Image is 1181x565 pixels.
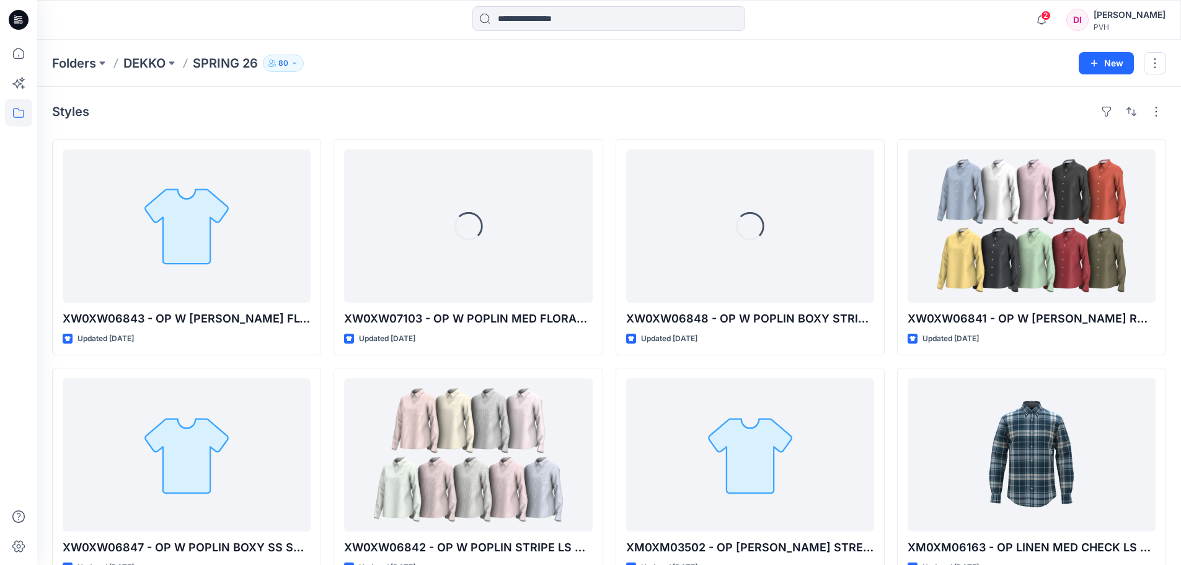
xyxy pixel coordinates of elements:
[52,104,89,119] h4: Styles
[922,332,979,345] p: Updated [DATE]
[359,332,415,345] p: Updated [DATE]
[908,378,1156,532] a: XM0XM06163 - OP LINEN MED CHECK LS RGF - PROTO - V01
[908,310,1156,327] p: XW0XW06841 - OP W [PERSON_NAME] ROLL TAB SHIRT - PROTO- V01
[52,55,96,72] a: Folders
[908,149,1156,303] a: XW0XW06841 - OP W POPLIN LS ROLL TAB SHIRT - PROTO- V01
[77,332,134,345] p: Updated [DATE]
[626,378,874,532] a: XM0XM03502 - OP TOMMY STRETCH OG OX LS RGF - PROTO- V01
[1094,7,1166,22] div: [PERSON_NAME]
[1079,52,1134,74] button: New
[278,56,288,70] p: 80
[626,310,874,327] p: XW0XW06848 - OP W POPLIN BOXY STRIPE SS SHIRT - PROTO- V01
[63,378,311,532] a: XW0XW06847 - OP W POPLIN BOXY SS SHIRT - PROTO- V01
[1041,11,1051,20] span: 2
[344,378,592,532] a: XW0XW06842 - OP W POPLIN STRIPE LS ROLL TAB - PROTO- V01
[344,539,592,556] p: XW0XW06842 - OP W POPLIN STRIPE LS ROLL TAB - PROTO- V01
[263,55,304,72] button: 80
[641,332,697,345] p: Updated [DATE]
[1066,9,1089,31] div: DI
[63,310,311,327] p: XW0XW06843 - OP W [PERSON_NAME] FLORAL ROLL TAB - PROTO- V01
[908,539,1156,556] p: XM0XM06163 - OP LINEN MED CHECK LS RGF - PROTO - V01
[193,55,258,72] p: SPRING 26
[344,310,592,327] p: XW0XW07103 - OP W POPLIN MED FLORAL ROLL TAB - PROTO- V01
[1094,22,1166,32] div: PVH
[626,539,874,556] p: XM0XM03502 - OP [PERSON_NAME] STRETCH OG OX LS RGF - PROTO- V01
[63,149,311,303] a: XW0XW06843 - OP W POPLIN SM FLORAL ROLL TAB - PROTO- V01
[123,55,166,72] a: DEKKO
[63,539,311,556] p: XW0XW06847 - OP W POPLIN BOXY SS SHIRT - PROTO- V01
